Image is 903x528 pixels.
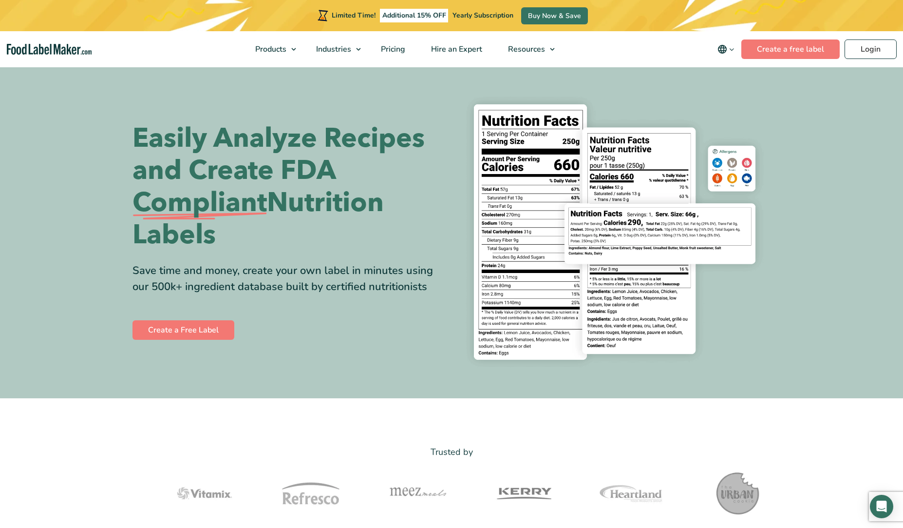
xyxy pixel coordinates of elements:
[132,445,771,459] p: Trusted by
[495,31,560,67] a: Resources
[303,31,366,67] a: Industries
[332,11,376,20] span: Limited Time!
[132,187,267,219] span: Compliant
[252,44,287,55] span: Products
[418,31,493,67] a: Hire an Expert
[380,9,449,22] span: Additional 15% OFF
[132,320,234,340] a: Create a Free Label
[132,263,444,295] div: Save time and money, create your own label in minutes using our 500k+ ingredient database built b...
[505,44,546,55] span: Resources
[378,44,406,55] span: Pricing
[521,7,588,24] a: Buy Now & Save
[132,122,444,251] h1: Easily Analyze Recipes and Create FDA Nutrition Labels
[368,31,416,67] a: Pricing
[452,11,513,20] span: Yearly Subscription
[741,39,840,59] a: Create a free label
[428,44,483,55] span: Hire an Expert
[870,495,893,518] div: Open Intercom Messenger
[845,39,897,59] a: Login
[313,44,352,55] span: Industries
[243,31,301,67] a: Products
